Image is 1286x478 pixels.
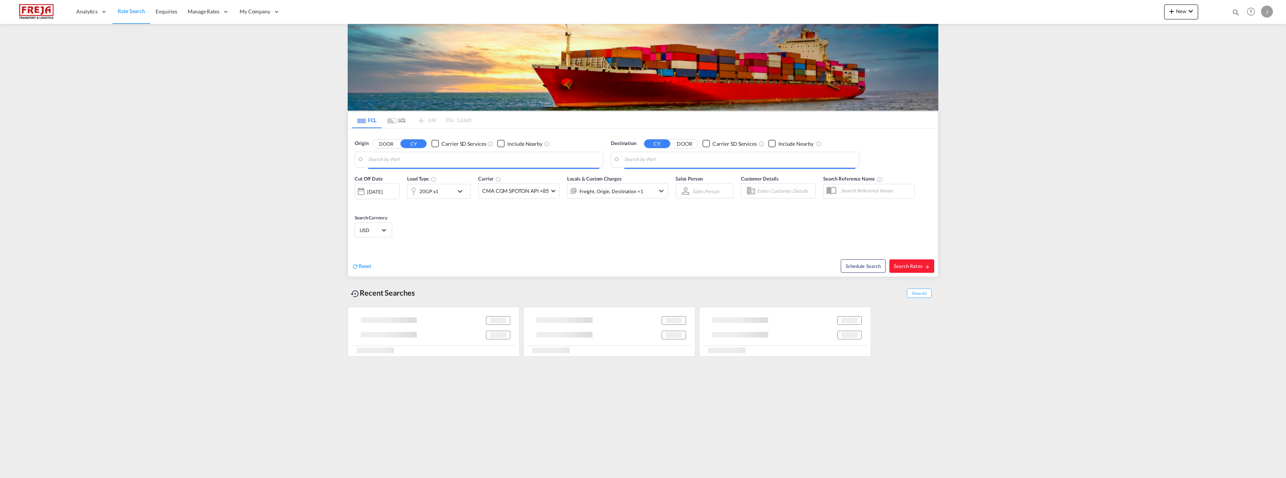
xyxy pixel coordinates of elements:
md-checkbox: Checkbox No Ink [497,140,542,148]
div: 20GP x1 [419,186,439,197]
span: New [1167,8,1195,14]
div: Include Nearby [778,140,813,148]
md-icon: icon-arrow-right [924,264,930,269]
input: Enter Customer Details [757,185,813,197]
md-icon: icon-chevron-down [456,187,468,196]
span: Help [1245,5,1257,18]
span: Customer Details [741,176,779,182]
div: Help [1245,5,1261,19]
span: Carrier [478,176,501,182]
md-icon: icon-information-outline [431,176,437,182]
div: Carrier SD Services [442,140,486,148]
div: Freight Origin Destination Factory Stuffing [579,186,643,197]
span: CMA CGM SPOTON API +85 [482,187,549,195]
md-tab-item: LCL [382,112,412,128]
div: Carrier SD Services [713,140,757,148]
img: LCL+%26+FCL+BACKGROUND.png [348,24,938,111]
span: Manage Rates [188,8,219,15]
button: Search Ratesicon-arrow-right [889,259,934,273]
div: [DATE] [367,188,382,195]
md-checkbox: Checkbox No Ink [768,140,813,148]
div: Freight Origin Destination Factory Stuffingicon-chevron-down [567,184,668,198]
md-tab-item: FCL [352,112,382,128]
md-icon: Unchecked: Search for CY (Container Yard) services for all selected carriers.Checked : Search for... [759,141,764,147]
md-select: Sales Person [692,186,720,197]
span: Analytics [76,8,98,15]
input: Search by Port [624,154,855,165]
md-icon: icon-chevron-down [1186,7,1195,16]
md-pagination-wrapper: Use the left and right arrow keys to navigate between tabs [352,112,471,128]
span: USD [360,227,381,234]
md-icon: icon-magnify [1232,8,1240,16]
span: Locals & Custom Charges [567,176,622,182]
div: J [1261,6,1273,18]
span: Origin [355,140,368,147]
span: Reset [359,263,371,269]
button: CY [644,139,670,148]
md-icon: The selected Trucker/Carrierwill be displayed in the rate results If the rates are from another f... [495,176,501,182]
md-icon: icon-refresh [352,263,359,270]
input: Search by Port [368,154,599,165]
div: Include Nearby [507,140,542,148]
input: Search Reference Name [837,185,914,196]
md-icon: Unchecked: Ignores neighbouring ports when fetching rates.Checked : Includes neighbouring ports w... [816,141,822,147]
div: [DATE] [355,184,400,199]
button: DOOR [373,139,399,148]
button: DOOR [671,139,698,148]
md-select: Select Currency: $ USDUnited States Dollar [359,225,388,235]
md-checkbox: Checkbox No Ink [702,140,757,148]
div: Origin DOOR CY Checkbox No InkUnchecked: Search for CY (Container Yard) services for all selected... [348,129,938,277]
span: Cut Off Date [355,176,383,182]
span: Destination [611,140,636,147]
span: Show All [907,289,932,298]
md-icon: Unchecked: Ignores neighbouring ports when fetching rates.Checked : Includes neighbouring ports w... [544,141,550,147]
button: Note: By default Schedule search will only considerorigin ports, destination ports and cut off da... [841,259,886,273]
span: Load Type [407,176,437,182]
span: My Company [240,8,270,15]
div: icon-refreshReset [352,262,371,271]
img: 586607c025bf11f083711d99603023e7.png [11,3,62,20]
div: icon-magnify [1232,8,1240,19]
md-datepicker: Select [355,198,360,209]
button: CY [400,139,427,148]
span: Search Reference Name [823,176,883,182]
md-icon: Unchecked: Search for CY (Container Yard) services for all selected carriers.Checked : Search for... [487,141,493,147]
md-icon: Your search will be saved by the below given name [877,176,883,182]
span: Search Rates [894,263,930,269]
div: Recent Searches [348,284,418,301]
md-icon: icon-backup-restore [351,289,360,298]
span: Search Currency [355,215,387,221]
span: Enquiries [156,8,177,15]
span: Rate Search [118,8,145,14]
div: 20GP x1icon-chevron-down [407,184,471,199]
button: icon-plus 400-fgNewicon-chevron-down [1164,4,1198,19]
md-icon: icon-chevron-down [657,186,666,195]
md-checkbox: Checkbox No Ink [431,140,486,148]
md-icon: icon-plus 400-fg [1167,7,1176,16]
span: Sales Person [676,176,703,182]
